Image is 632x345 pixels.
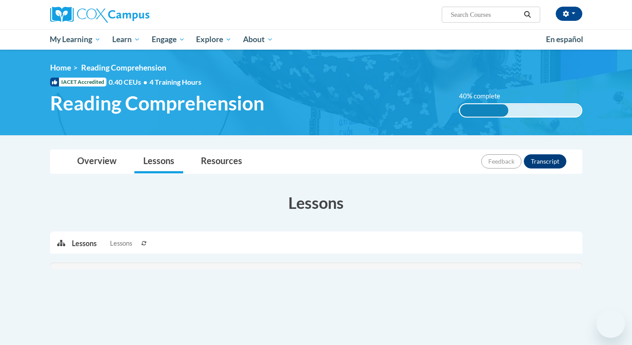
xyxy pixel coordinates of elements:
img: Cox Campus [50,7,149,23]
span: 0.40 CEUs [109,77,149,87]
a: Lessons [134,150,183,173]
div: Main menu [37,29,596,50]
a: En español [540,30,589,49]
a: My Learning [44,29,107,50]
input: Search Courses [450,9,521,20]
span: En español [546,35,583,44]
a: Explore [190,29,237,50]
span: Learn [112,34,140,45]
button: Feedback [481,154,522,169]
a: Home [50,63,71,72]
a: Learn [106,29,146,50]
h3: Lessons [50,192,582,214]
a: About [237,29,279,50]
span: Reading Comprehension [81,63,166,72]
iframe: Button to launch messaging window [597,310,625,338]
span: Lessons [110,239,132,248]
a: Engage [146,29,191,50]
button: Account Settings [556,7,582,21]
span: • [143,78,147,86]
span: 4 Training Hours [149,78,201,86]
a: Resources [192,150,251,173]
button: Search [521,9,534,20]
span: IACET Accredited [50,78,106,86]
p: Lessons [72,239,97,248]
label: 40% complete [459,91,510,101]
span: Reading Comprehension [50,91,264,115]
span: Engage [152,34,185,45]
span: Explore [196,34,232,45]
a: Cox Campus [50,7,219,23]
button: Transcript [524,154,566,169]
a: Overview [68,150,126,173]
div: 40% complete [460,104,508,117]
span: About [243,34,273,45]
span: My Learning [50,34,101,45]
